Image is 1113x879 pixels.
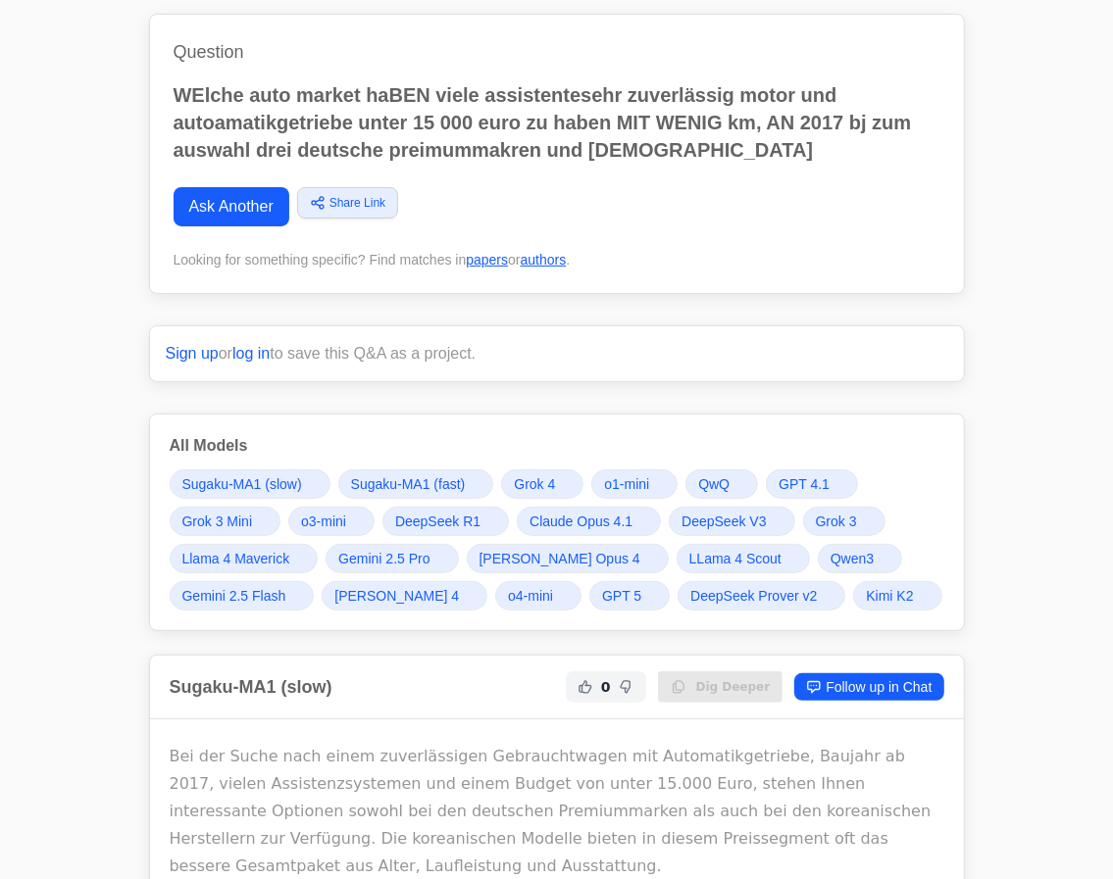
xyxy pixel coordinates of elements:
a: o1-mini [591,469,678,499]
p: WElche auto market haBEN viele assistentesehr zuverlässig motor und autoamatikgetriebe unter 15 0... [174,81,940,164]
span: Claude Opus 4.1 [530,512,632,531]
span: 0 [601,677,611,697]
span: [PERSON_NAME] 4 [334,586,459,606]
a: DeepSeek R1 [382,507,509,536]
span: Grok 3 [816,512,857,531]
span: Gemini 2.5 Pro [338,549,430,568]
span: Grok 3 Mini [182,512,253,531]
a: GPT 4.1 [766,469,858,499]
a: QwQ [685,469,758,499]
a: Sugaku-MA1 (slow) [170,469,330,499]
h3: All Models [170,434,944,458]
span: o4-mini [508,586,553,606]
a: papers [466,252,508,268]
a: [PERSON_NAME] 4 [322,581,487,610]
a: DeepSeek Prover v2 [678,581,845,610]
span: Sugaku-MA1 (fast) [351,474,466,494]
div: Looking for something specific? Find matches in or . [174,250,940,269]
span: QwQ [698,474,730,494]
a: Kimi K2 [853,581,941,610]
span: GPT 4.1 [779,474,830,494]
span: Gemini 2.5 Flash [182,586,286,606]
a: DeepSeek V3 [669,507,794,536]
a: GPT 5 [589,581,670,610]
span: DeepSeek V3 [682,512,766,531]
button: Helpful [574,675,597,699]
a: Qwen3 [818,544,902,573]
span: LLama 4 Scout [689,549,782,568]
a: log in [232,345,270,362]
a: authors [521,252,567,268]
span: o3-mini [301,512,346,531]
a: Gemini 2.5 Pro [326,544,458,573]
span: Llama 4 Maverick [182,549,290,568]
span: DeepSeek R1 [395,512,481,531]
span: Share Link [329,194,385,212]
a: o3-mini [288,507,375,536]
a: Ask Another [174,187,289,226]
p: or to save this Q&A as a project. [166,342,948,366]
a: Grok 3 Mini [170,507,281,536]
a: LLama 4 Scout [677,544,810,573]
a: Follow up in Chat [794,673,943,701]
span: Kimi K2 [866,586,913,606]
span: Grok 4 [514,474,555,494]
span: Sugaku-MA1 (slow) [182,474,302,494]
a: Grok 4 [501,469,583,499]
a: Grok 3 [803,507,885,536]
span: [PERSON_NAME] Opus 4 [480,549,640,568]
span: GPT 5 [602,586,641,606]
span: Qwen3 [831,549,874,568]
button: Not Helpful [615,675,638,699]
h2: Sugaku-MA1 (slow) [170,673,332,701]
a: Sign up [166,345,219,362]
span: DeepSeek Prover v2 [690,586,817,606]
a: [PERSON_NAME] Opus 4 [467,544,669,573]
h1: Question [174,38,940,66]
a: Claude Opus 4.1 [517,507,661,536]
a: Llama 4 Maverick [170,544,319,573]
a: Gemini 2.5 Flash [170,581,315,610]
a: Sugaku-MA1 (fast) [338,469,494,499]
a: o4-mini [495,581,582,610]
span: o1-mini [604,474,649,494]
